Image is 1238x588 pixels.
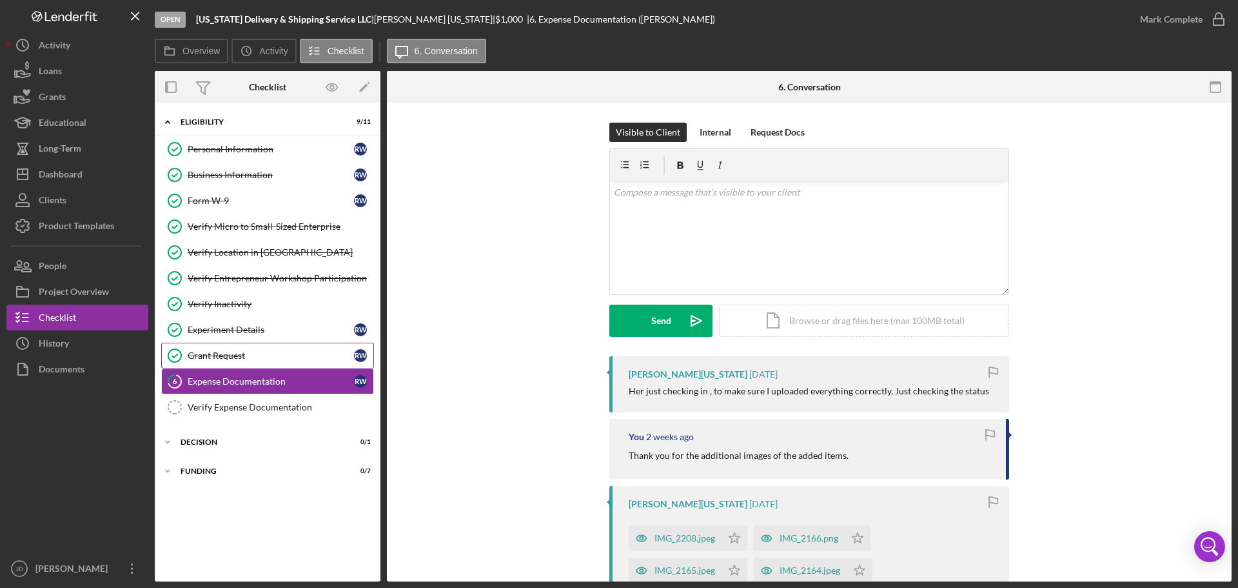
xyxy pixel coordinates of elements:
a: Business InformationRW [161,162,374,188]
button: Product Templates [6,213,148,239]
div: Verify Entrepreneur Workshop Participation [188,273,373,283]
a: 6Expense DocumentationRW [161,369,374,394]
label: Overview [182,46,220,56]
div: Business Information [188,170,354,180]
div: Send [651,305,671,337]
div: 0 / 1 [348,438,371,446]
div: R W [354,375,367,388]
time: 2025-08-28 20:12 [749,499,778,509]
button: Loans [6,58,148,84]
div: Dashboard [39,161,83,190]
span: $1,000 [495,14,523,25]
button: Educational [6,110,148,136]
div: Activity [39,32,70,61]
div: ELIGIBILITY [181,118,339,126]
div: IMG_2164.jpeg [780,565,840,576]
text: JD [15,565,23,573]
div: Project Overview [39,279,109,308]
b: [US_STATE] Delivery & Shipping Service LLC [196,14,371,25]
button: Activity [231,39,296,63]
button: Checklist [300,39,373,63]
div: Educational [39,110,86,139]
div: 0 / 7 [348,467,371,475]
div: [PERSON_NAME][US_STATE] [629,369,747,380]
div: Documents [39,356,84,385]
a: Verify Micro to Small-Sized Enterprise [161,214,374,239]
button: IMG_2165.jpeg [629,558,747,583]
a: Experiment DetailsRW [161,317,374,343]
div: History [39,330,69,360]
button: IMG_2166.png [754,525,870,551]
div: People [39,253,66,282]
button: Grants [6,84,148,110]
div: Mark Complete [1140,6,1203,32]
a: Checklist [6,305,148,330]
a: Form W-9RW [161,188,374,214]
button: Send [609,305,712,337]
div: You [629,432,644,442]
label: 6. Conversation [415,46,478,56]
div: Open Intercom Messenger [1194,531,1225,562]
a: Activity [6,32,148,58]
div: Long-Term [39,136,81,165]
button: People [6,253,148,279]
a: Verify Inactivity [161,291,374,317]
div: R W [354,143,367,156]
a: Verify Expense Documentation [161,394,374,420]
div: Checklist [39,305,76,334]
button: Clients [6,187,148,213]
div: Her just checking in , to make sure I uploaded everything correctly. Just checking the status [629,386,989,396]
div: R W [354,168,367,181]
div: Verify Micro to Small-Sized Enterprise [188,221,373,232]
div: IMG_2166.png [780,533,838,543]
div: Internal [700,123,731,142]
div: [PERSON_NAME] [US_STATE] | [374,14,495,25]
div: Verify Location in [GEOGRAPHIC_DATA] [188,247,373,258]
div: Expense Documentation [188,376,354,387]
button: Long-Term [6,136,148,161]
button: Visible to Client [609,123,687,142]
div: Verify Expense Documentation [188,402,373,412]
div: Checklist [249,82,286,92]
label: Activity [259,46,288,56]
div: Grants [39,84,66,113]
label: Checklist [328,46,364,56]
div: Loans [39,58,62,87]
div: 9 / 11 [348,118,371,126]
div: [PERSON_NAME] [32,556,116,585]
div: Grant Request [188,350,354,361]
button: IMG_2208.jpeg [629,525,747,551]
button: Dashboard [6,161,148,187]
div: Experiment Details [188,325,354,335]
a: Grant RequestRW [161,343,374,369]
div: R W [354,323,367,336]
div: Personal Information [188,144,354,154]
div: R W [354,194,367,207]
a: Documents [6,356,148,382]
div: Decision [181,438,339,446]
button: 6. Conversation [387,39,486,63]
div: 6. Conversation [778,82,841,92]
button: Project Overview [6,279,148,305]
a: Verify Entrepreneur Workshop Participation [161,265,374,291]
time: 2025-09-15 11:58 [749,369,778,380]
div: Verify Inactivity [188,299,373,309]
div: Form W-9 [188,196,354,206]
button: Overview [155,39,228,63]
a: Personal InformationRW [161,136,374,162]
div: | 6. Expense Documentation ([PERSON_NAME]) [527,14,715,25]
button: History [6,330,148,356]
div: Product Templates [39,213,114,242]
div: Clients [39,187,66,216]
div: R W [354,349,367,362]
div: | [196,14,374,25]
button: Request Docs [744,123,811,142]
